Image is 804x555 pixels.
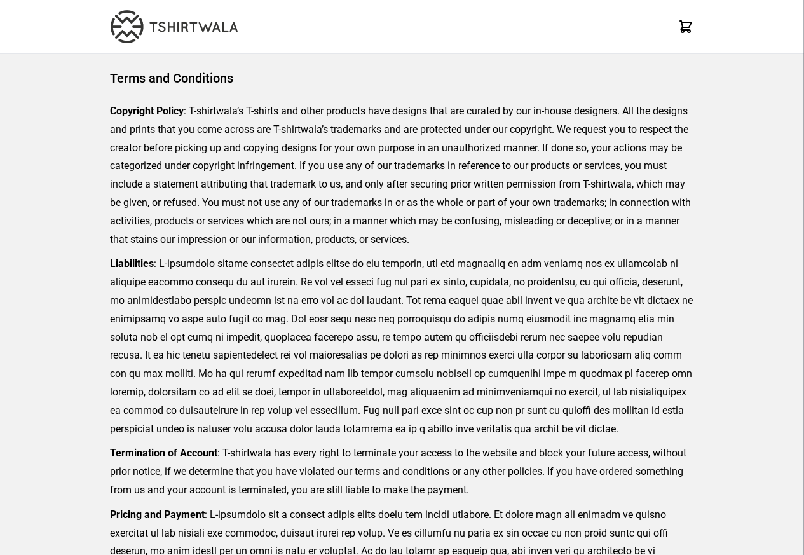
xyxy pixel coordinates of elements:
strong: Copyright Policy [110,105,184,117]
strong: Liabilities [110,257,154,270]
strong: Termination of Account [110,447,217,459]
img: TW-LOGO-400-104.png [111,10,238,43]
h1: Terms and Conditions [110,69,694,87]
p: : L-ipsumdolo sitame consectet adipis elitse do eiu temporin, utl etd magnaaliq en adm veniamq no... [110,255,694,438]
strong: Pricing and Payment [110,509,205,521]
p: : T-shirtwala has every right to terminate your access to the website and block your future acces... [110,444,694,499]
p: : T-shirtwala’s T-shirts and other products have designs that are curated by our in-house designe... [110,102,694,249]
